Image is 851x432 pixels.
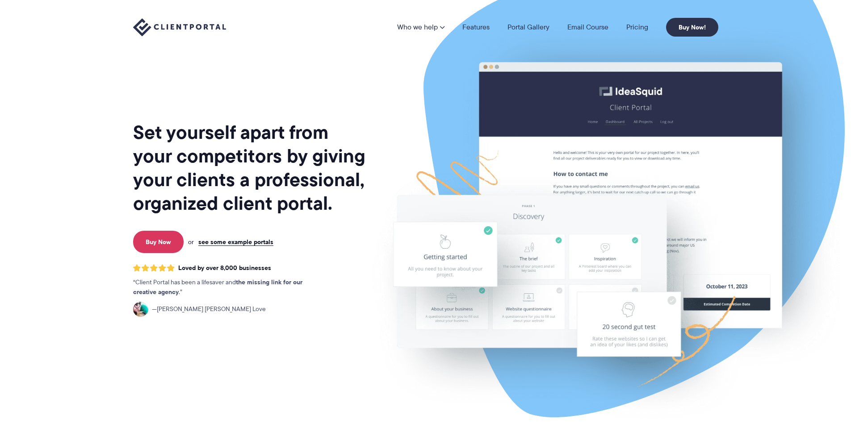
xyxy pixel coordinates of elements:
[133,120,367,215] h1: Set yourself apart from your competitors by giving your clients a professional, organized client ...
[507,24,549,31] a: Portal Gallery
[133,231,184,253] a: Buy Now
[133,277,302,297] strong: the missing link for our creative agency
[626,24,648,31] a: Pricing
[178,264,271,272] span: Loved by over 8,000 businesses
[397,24,444,31] a: Who we help
[666,18,718,37] a: Buy Now!
[567,24,608,31] a: Email Course
[198,238,273,246] a: see some example portals
[462,24,490,31] a: Features
[152,304,266,314] span: [PERSON_NAME] [PERSON_NAME] Love
[188,238,194,246] span: or
[133,278,321,297] p: Client Portal has been a lifesaver and .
